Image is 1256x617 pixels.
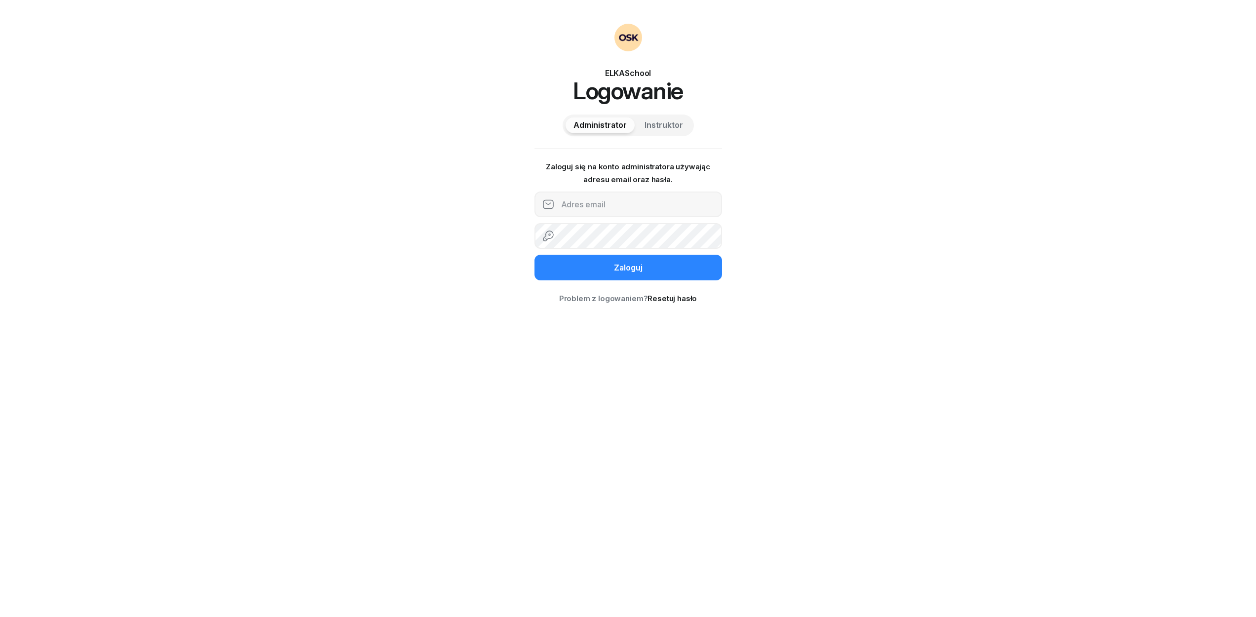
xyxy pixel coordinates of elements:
[534,67,722,79] div: ELKASchool
[614,24,642,51] img: OSKAdmin
[534,292,722,305] div: Problem z logowaniem?
[573,119,627,132] span: Administrator
[614,262,643,274] div: Zaloguj
[534,192,722,217] input: Adres email
[637,117,691,133] button: Instruktor
[534,79,722,103] h1: Logowanie
[566,117,635,133] button: Administrator
[534,255,722,280] button: Zaloguj
[645,119,683,132] span: Instruktor
[534,160,722,186] p: Zaloguj się na konto administratora używając adresu email oraz hasła.
[647,294,697,303] a: Resetuj hasło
